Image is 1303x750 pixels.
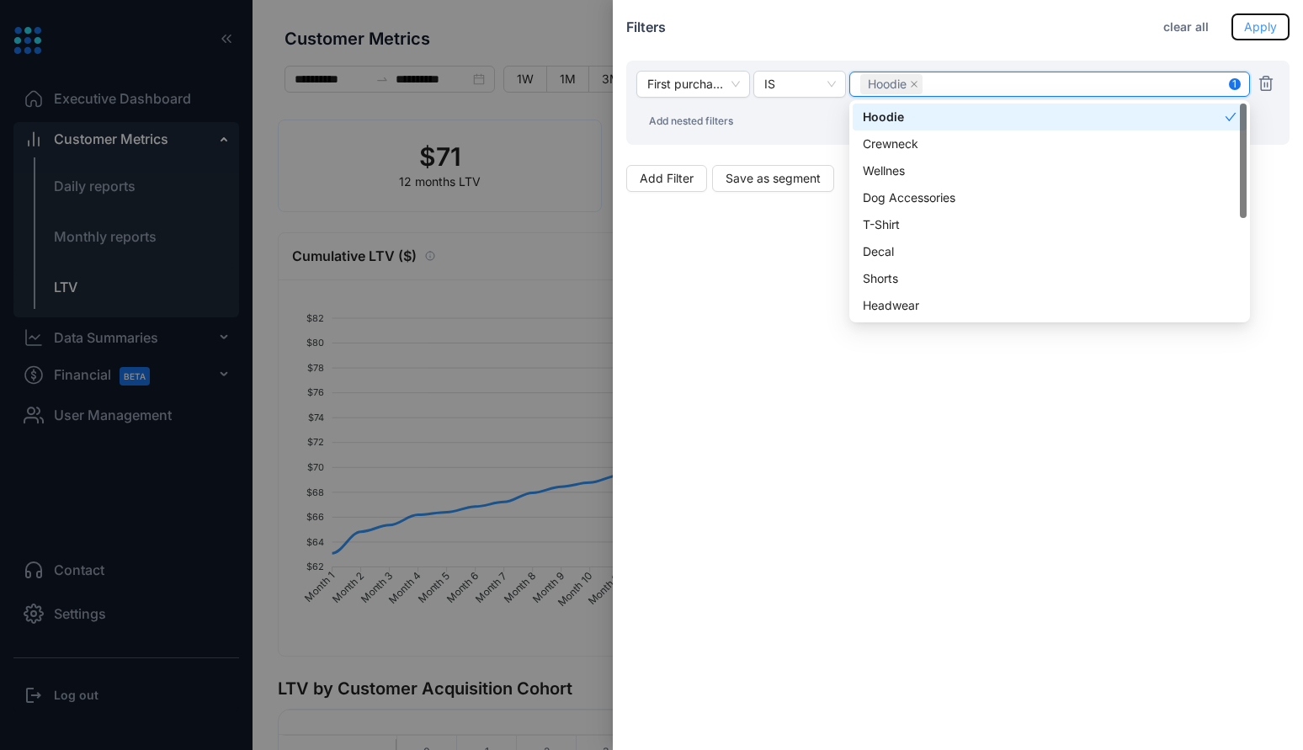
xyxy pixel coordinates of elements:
[860,74,923,94] span: Hoodie
[649,114,733,129] span: Add nested filters
[647,72,739,97] span: First purchase item category
[853,184,1247,211] div: Dog Accessories
[1244,18,1277,36] span: Apply
[863,108,1225,126] div: Hoodie
[1231,13,1290,40] button: Apply
[863,296,1237,315] div: Headwear
[1163,19,1209,35] span: clear all
[853,238,1247,265] div: Decal
[1225,111,1237,123] span: check
[863,269,1237,288] div: Shorts
[853,104,1247,130] div: Hoodie
[863,135,1237,153] div: Crewneck
[853,157,1247,184] div: Wellnes
[626,17,666,37] h3: Filters
[910,80,918,88] span: close
[1151,13,1221,40] button: clear all
[726,169,821,188] span: Save as segment
[868,75,907,93] span: Hoodie
[853,265,1247,292] div: Shorts
[640,169,694,188] span: Add Filter
[636,108,746,135] button: Add nested filters
[863,189,1237,207] div: Dog Accessories
[853,292,1247,319] div: Headwear
[853,211,1247,238] div: T-Shirt
[853,130,1247,157] div: Crewneck
[863,215,1237,234] div: T-Shirt
[712,165,834,192] button: Save as segment
[626,165,707,192] button: Add Filter
[764,72,835,97] span: IS
[863,242,1237,261] div: Decal
[863,162,1237,180] div: Wellnes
